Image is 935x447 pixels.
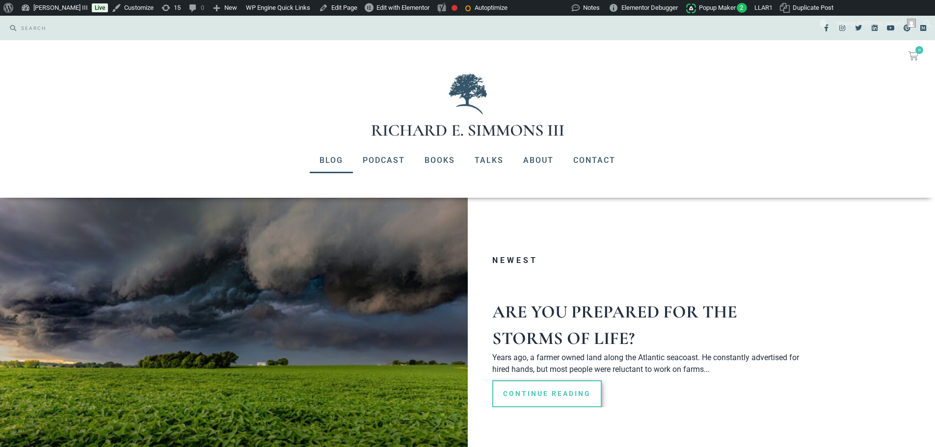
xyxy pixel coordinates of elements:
img: Views over 48 hours. Click for more Jetpack Stats. [516,2,571,14]
div: Focus keyphrase not set [452,5,457,11]
h3: Newest [492,257,806,264]
a: Podcast [353,148,415,173]
input: SEARCH [16,21,463,35]
a: Read more about Are You Prepared for the Storms of Life? [492,380,602,407]
a: Blog [310,148,353,173]
a: About [513,148,563,173]
a: Contact [563,148,625,173]
span: 2 [737,3,747,13]
a: Are You Prepared for the Storms of Life? [492,301,737,349]
a: Live [92,3,108,12]
span: Edit with Elementor [376,4,429,11]
a: Howdy, [833,16,920,31]
span: 0 [915,46,923,54]
a: Books [415,148,465,173]
a: 0 [897,45,930,67]
a: Talks [465,148,513,173]
span: [PERSON_NAME] [857,20,904,27]
span: 1 [769,4,773,11]
p: Years ago, a farmer owned land along the Atlantic seacoast. He constantly advertised for hired ha... [492,352,806,375]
